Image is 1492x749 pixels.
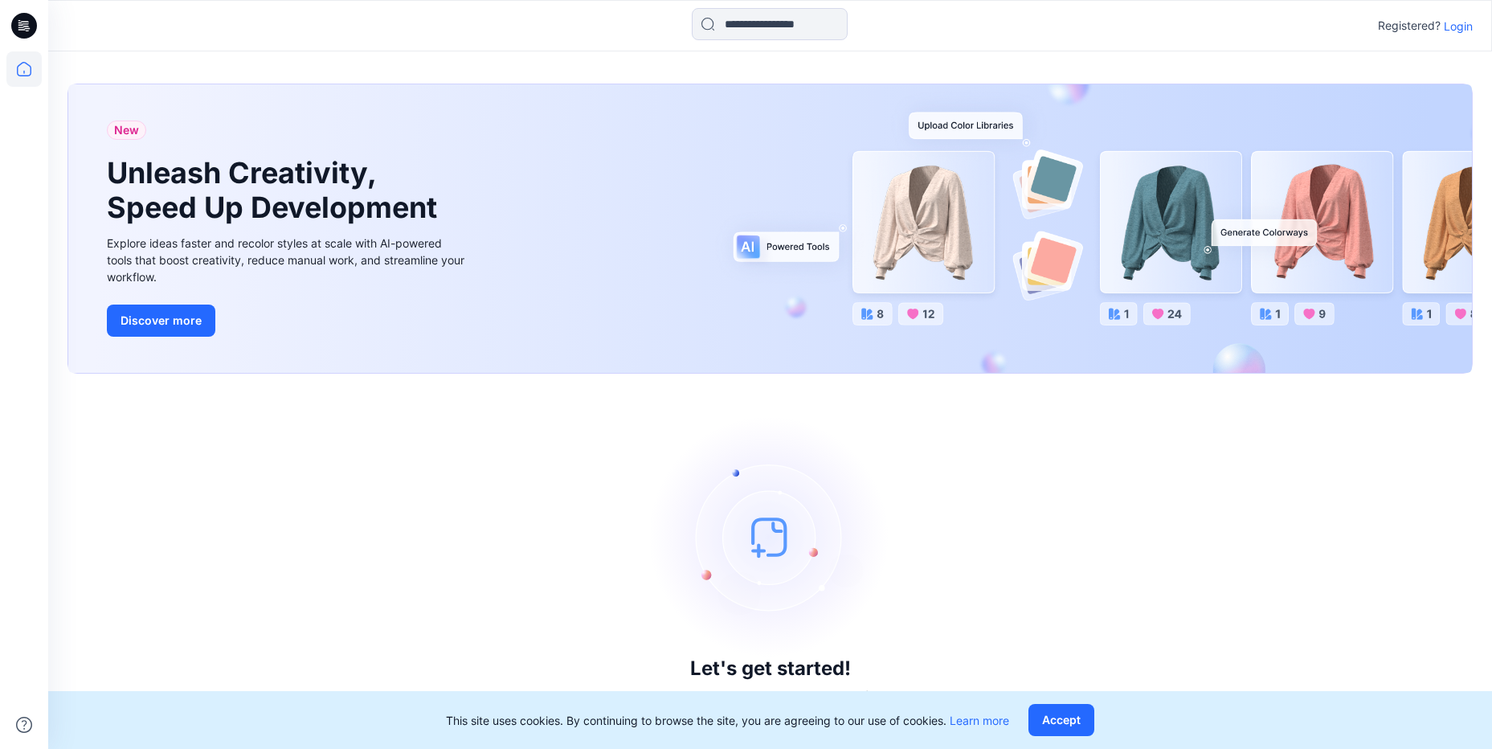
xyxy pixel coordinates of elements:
h1: Unleash Creativity, Speed Up Development [107,156,444,225]
h3: Let's get started! [690,657,851,680]
button: Accept [1028,704,1094,736]
img: empty-state-image.svg [650,416,891,657]
p: Click New to add a style or create a folder. [639,686,902,706]
p: Registered? [1378,16,1441,35]
div: Explore ideas faster and recolor styles at scale with AI-powered tools that boost creativity, red... [107,235,468,285]
a: Discover more [107,305,468,337]
p: This site uses cookies. By continuing to browse the site, you are agreeing to our use of cookies. [446,712,1009,729]
a: Learn more [950,714,1009,727]
span: New [114,121,139,140]
p: Login [1444,18,1473,35]
button: Discover more [107,305,215,337]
